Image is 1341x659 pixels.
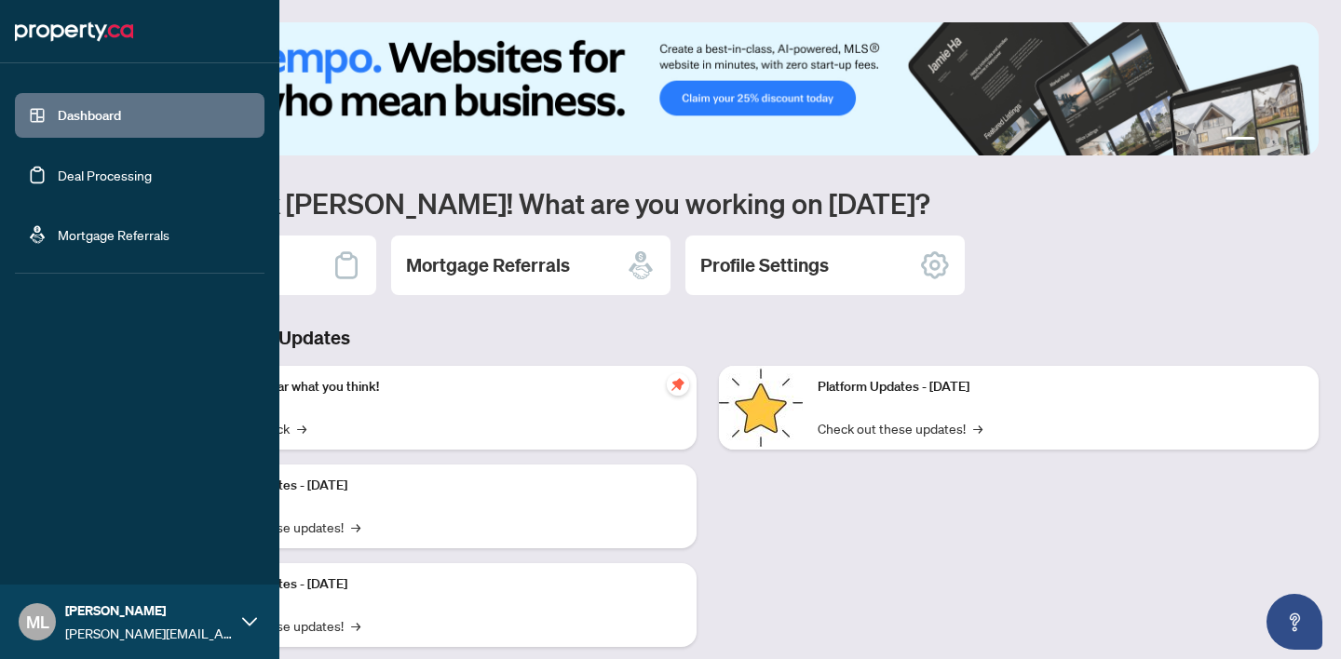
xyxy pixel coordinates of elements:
[818,418,982,438] a: Check out these updates!→
[65,600,233,621] span: [PERSON_NAME]
[58,226,169,243] a: Mortgage Referrals
[1226,137,1255,144] button: 1
[700,252,829,278] h2: Profile Settings
[818,377,1304,397] p: Platform Updates - [DATE]
[15,17,133,47] img: logo
[351,517,360,537] span: →
[667,373,689,396] span: pushpin
[1293,137,1300,144] button: 4
[1266,594,1322,650] button: Open asap
[196,574,682,595] p: Platform Updates - [DATE]
[973,418,982,438] span: →
[297,418,306,438] span: →
[1278,137,1285,144] button: 3
[97,22,1319,155] img: Slide 0
[719,366,803,450] img: Platform Updates - June 23, 2025
[196,377,682,397] p: We want to hear what you think!
[351,615,360,636] span: →
[196,476,682,496] p: Platform Updates - [DATE]
[1263,137,1270,144] button: 2
[58,107,121,124] a: Dashboard
[406,252,570,278] h2: Mortgage Referrals
[97,325,1319,351] h3: Brokerage & Industry Updates
[58,167,152,183] a: Deal Processing
[97,185,1319,221] h1: Welcome back [PERSON_NAME]! What are you working on [DATE]?
[65,623,233,643] span: [PERSON_NAME][EMAIL_ADDRESS][DOMAIN_NAME]
[26,609,49,635] span: ML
